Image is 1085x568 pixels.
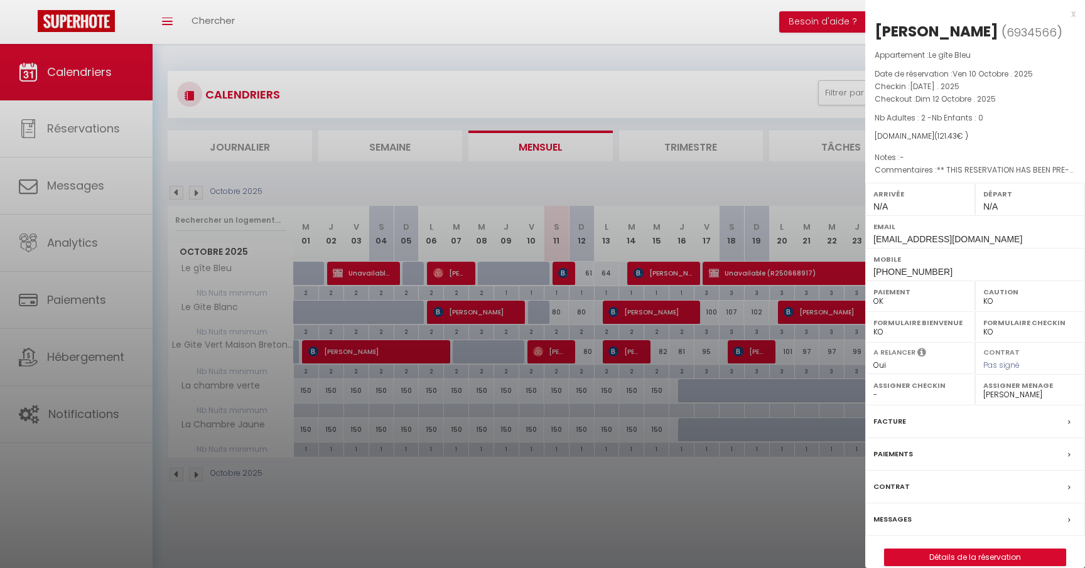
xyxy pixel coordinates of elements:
span: Pas signé [983,360,1020,370]
span: Nb Enfants : 0 [932,112,983,123]
label: Mobile [873,253,1077,265]
div: x [865,6,1076,21]
button: Détails de la réservation [884,549,1066,566]
label: Formulaire Checkin [983,316,1077,329]
label: Assigner Menage [983,379,1077,392]
a: Détails de la réservation [885,549,1066,565]
label: Paiement [873,286,967,298]
p: Checkout : [875,93,1076,105]
label: Messages [873,513,912,526]
span: Ven 10 Octobre . 2025 [953,68,1033,79]
span: - [900,152,904,163]
div: [PERSON_NAME] [875,21,998,41]
p: Commentaires : [875,164,1076,176]
span: N/A [873,201,888,212]
p: Appartement : [875,49,1076,62]
span: Dim 12 Octobre . 2025 [915,94,996,104]
p: Date de réservation : [875,68,1076,80]
span: 121.43 [937,131,957,141]
label: Départ [983,188,1077,200]
div: [DOMAIN_NAME] [875,131,1076,142]
span: Nb Adultes : 2 - [875,112,983,123]
p: Notes : [875,151,1076,164]
label: Email [873,220,1077,233]
span: [DATE] . 2025 [910,81,959,92]
label: Contrat [983,347,1020,355]
label: Assigner Checkin [873,379,967,392]
label: A relancer [873,347,915,358]
label: Arrivée [873,188,967,200]
span: [PHONE_NUMBER] [873,267,953,277]
p: Checkin : [875,80,1076,93]
label: Paiements [873,447,913,461]
label: Caution [983,286,1077,298]
label: Facture [873,415,906,428]
span: ( € ) [934,131,968,141]
label: Contrat [873,480,910,493]
span: [EMAIL_ADDRESS][DOMAIN_NAME] [873,234,1022,244]
label: Formulaire Bienvenue [873,316,967,329]
span: ( ) [1001,23,1062,41]
i: Sélectionner OUI si vous souhaiter envoyer les séquences de messages post-checkout [917,347,926,361]
span: N/A [983,201,998,212]
span: Le gîte Bleu [929,50,971,60]
span: 6934566 [1007,24,1057,40]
